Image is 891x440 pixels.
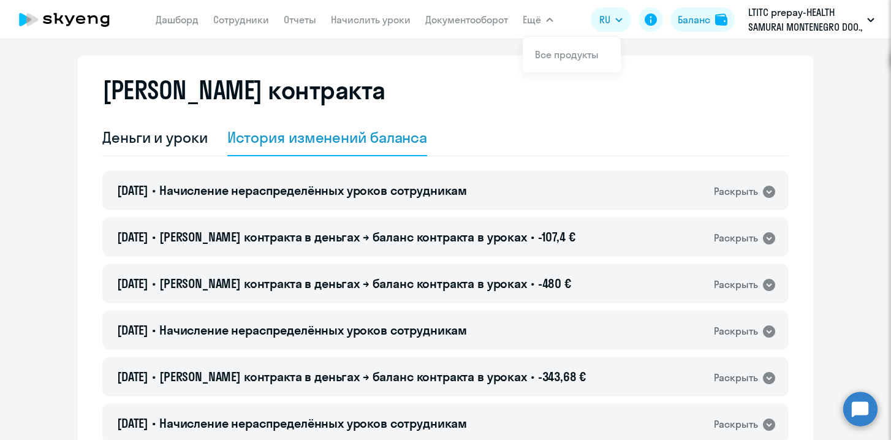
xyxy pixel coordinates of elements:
span: • [152,415,156,431]
span: [DATE] [117,276,148,291]
span: • [152,229,156,245]
span: • [531,369,534,384]
span: [PERSON_NAME] контракта в деньгах → баланс контракта в уроках [159,369,527,384]
span: • [152,322,156,338]
span: [PERSON_NAME] контракта в деньгах → баланс контракта в уроках [159,229,527,245]
div: История изменений баланса [227,127,428,147]
div: Деньги и уроки [102,127,208,147]
a: Сотрудники [213,13,269,26]
img: balance [715,13,727,26]
span: -480 € [538,276,571,291]
span: [DATE] [117,415,148,431]
span: [PERSON_NAME] контракта в деньгах → баланс контракта в уроках [159,276,527,291]
button: RU [591,7,631,32]
span: • [531,229,534,245]
span: • [152,369,156,384]
span: [DATE] [117,369,148,384]
span: -107,4 € [538,229,575,245]
span: [DATE] [117,322,148,338]
a: Начислить уроки [331,13,411,26]
div: Раскрыть [714,184,758,199]
div: Раскрыть [714,277,758,292]
div: Раскрыть [714,324,758,339]
button: Балансbalance [670,7,735,32]
button: LTITC prepay-HEALTH SAMURAI MONTENEGRO DOO., [PERSON_NAME], ООО [742,5,881,34]
div: Баланс [678,12,710,27]
a: Дашборд [156,13,199,26]
span: Ещё [523,12,541,27]
span: [DATE] [117,183,148,198]
a: Отчеты [284,13,316,26]
h2: [PERSON_NAME] контракта [102,75,385,105]
div: Раскрыть [714,370,758,385]
a: Документооборот [425,13,508,26]
a: Все продукты [535,48,599,61]
div: Раскрыть [714,417,758,432]
span: -343,68 € [538,369,586,384]
span: • [531,276,534,291]
span: • [152,276,156,291]
span: Начисление нераспределённых уроков сотрудникам [159,415,467,431]
div: Раскрыть [714,230,758,246]
span: • [152,183,156,198]
p: LTITC prepay-HEALTH SAMURAI MONTENEGRO DOO., [PERSON_NAME], ООО [748,5,862,34]
span: [DATE] [117,229,148,245]
span: Начисление нераспределённых уроков сотрудникам [159,183,467,198]
button: Ещё [523,7,553,32]
span: RU [599,12,610,27]
span: Начисление нераспределённых уроков сотрудникам [159,322,467,338]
